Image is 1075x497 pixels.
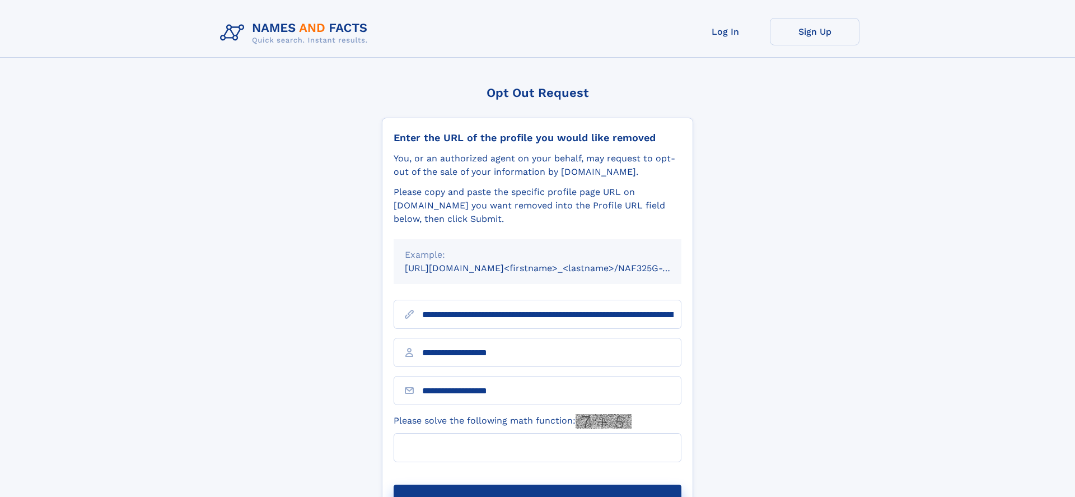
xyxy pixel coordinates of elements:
div: Please copy and paste the specific profile page URL on [DOMAIN_NAME] you want removed into the Pr... [394,185,681,226]
a: Log In [680,18,770,45]
img: Logo Names and Facts [216,18,377,48]
div: Opt Out Request [382,86,693,100]
label: Please solve the following math function: [394,414,632,429]
small: [URL][DOMAIN_NAME]<firstname>_<lastname>/NAF325G-xxxxxxxx [405,263,703,273]
div: Example: [405,248,670,262]
div: You, or an authorized agent on your behalf, may request to opt-out of the sale of your informatio... [394,152,681,179]
div: Enter the URL of the profile you would like removed [394,132,681,144]
a: Sign Up [770,18,859,45]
